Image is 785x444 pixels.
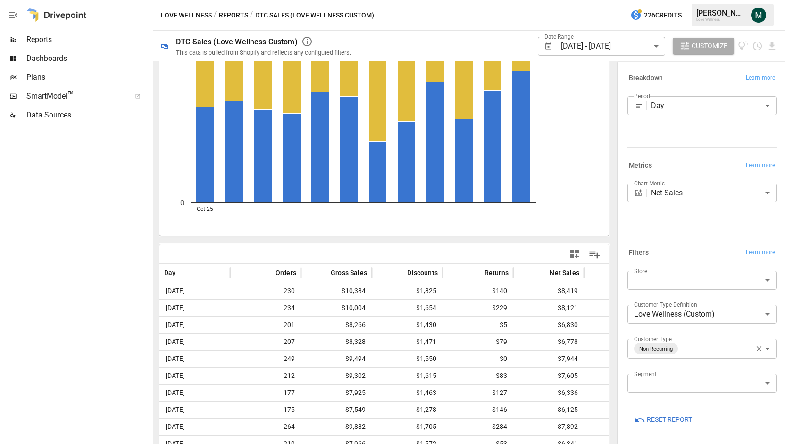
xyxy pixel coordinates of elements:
button: Sort [317,266,330,279]
span: Orders [276,268,296,277]
span: -$1,430 [376,317,438,333]
span: -$79 [447,334,509,350]
span: -$146 [447,402,509,418]
div: Love Wellness (Custom) [627,305,777,324]
label: Customer Type Definition [634,301,697,309]
span: -$229 [447,300,509,316]
button: Schedule report [752,41,763,51]
span: -$1,463 [376,385,438,401]
span: Gross Sales [331,268,367,277]
span: -$1,550 [376,351,438,367]
span: [DATE] [164,368,225,384]
button: Download report [767,41,777,51]
img: Michael Cormack [751,8,766,23]
span: $741 [589,385,650,401]
div: DTC Sales (Love Wellness Custom) [176,37,298,46]
span: $7,892 [518,419,579,435]
span: 234 [235,300,296,316]
h6: Filters [629,248,649,258]
span: 264 [235,419,296,435]
span: $903 [589,419,650,435]
button: Sort [177,266,190,279]
span: [DATE] [164,317,225,333]
span: 226 Credits [644,9,682,21]
span: 212 [235,368,296,384]
span: [DATE] [164,283,225,299]
span: 249 [235,351,296,367]
button: Reset Report [627,411,699,428]
span: SmartModel [26,91,125,102]
button: Sort [393,266,406,279]
span: $0 [447,351,509,367]
button: Michael Cormack [745,2,772,28]
button: Sort [261,266,275,279]
span: ™ [67,89,74,101]
span: $6,778 [518,334,579,350]
span: $8,328 [306,334,367,350]
span: [DATE] [164,334,225,350]
span: $8,121 [518,300,579,316]
span: Data Sources [26,109,151,121]
span: Learn more [746,248,775,258]
label: Customer Type [634,335,672,343]
label: Segment [634,370,656,378]
span: Customize [692,40,727,52]
span: $7,944 [518,351,579,367]
div: Love Wellness [696,17,745,22]
span: Dashboards [26,53,151,64]
span: Plans [26,72,151,83]
span: Reports [26,34,151,45]
span: 201 [235,317,296,333]
label: Period [634,92,650,100]
span: $921 [589,334,650,350]
span: $8,419 [518,283,579,299]
div: Net Sales [651,184,777,202]
button: 226Credits [626,7,685,24]
span: [DATE] [164,419,225,435]
span: Day [164,268,176,277]
span: $10,004 [306,300,367,316]
span: -$140 [447,283,509,299]
span: $852 [589,368,650,384]
span: $930 [589,300,650,316]
div: [PERSON_NAME] [696,8,745,17]
span: Learn more [746,74,775,83]
span: -$5 [447,317,509,333]
button: View documentation [738,38,749,55]
label: Store [634,267,647,275]
span: -$1,825 [376,283,438,299]
div: 🛍 [161,42,168,50]
span: Reset Report [647,414,692,426]
button: Sort [470,266,484,279]
span: 207 [235,334,296,350]
button: Manage Columns [584,243,605,265]
button: Sort [609,266,622,279]
span: $6,336 [518,385,579,401]
span: -$1,471 [376,334,438,350]
span: $906 [589,283,650,299]
span: $8,266 [306,317,367,333]
div: [DATE] - [DATE] [561,37,665,56]
span: $6,830 [518,317,579,333]
button: Sort [535,266,549,279]
button: Reports [219,9,248,21]
text: 0 [180,199,184,207]
span: -$1,705 [376,419,438,435]
span: [DATE] [164,402,225,418]
span: 177 [235,385,296,401]
label: Date Range [544,33,574,41]
span: Net Sales [550,268,579,277]
div: Day [651,96,777,115]
span: $1,053 [589,351,650,367]
span: -$1,654 [376,300,438,316]
span: -$127 [447,385,509,401]
div: This data is pulled from Shopify and reflects any configured filters. [176,49,351,56]
span: -$1,615 [376,368,438,384]
text: Oct-25 [197,206,213,212]
span: Discounts [407,268,438,277]
span: $9,302 [306,368,367,384]
h6: Breakdown [629,73,663,84]
span: $7,549 [306,402,367,418]
span: $822 [589,317,650,333]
